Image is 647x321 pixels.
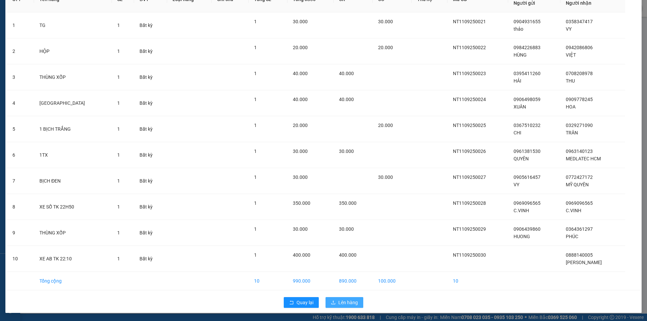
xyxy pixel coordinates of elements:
td: XE AB TK 22:10 [34,246,112,272]
span: VY [566,26,572,32]
td: 890.000 [334,272,373,290]
span: C.VINH [514,208,529,213]
td: 2 [7,38,34,64]
span: 0942086806 [566,45,593,50]
td: Bất kỳ [134,90,167,116]
span: 0329271090 [566,123,593,128]
span: 30.000 [293,19,308,24]
td: 4 [7,90,34,116]
span: 30.000 [339,226,354,232]
td: Bất kỳ [134,194,167,220]
span: 20.000 [378,123,393,128]
td: 9 [7,220,34,246]
td: TG [34,12,112,38]
span: 30.000 [293,149,308,154]
span: 0961381530 [514,149,541,154]
span: 0969096565 [566,200,593,206]
span: 1 [254,149,257,154]
td: Bất kỳ [134,168,167,194]
span: [PERSON_NAME] [566,260,602,265]
span: 1 [117,100,120,106]
span: NT1109250023 [453,71,486,76]
td: HỘP [34,38,112,64]
span: 30.000 [293,174,308,180]
span: 0969096565 [514,200,541,206]
span: 1 [254,252,257,258]
span: 1 [254,123,257,128]
span: XUÂN [514,104,526,109]
span: 1 [254,200,257,206]
td: 10 [7,246,34,272]
span: 30.000 [378,19,393,24]
td: Bất kỳ [134,116,167,142]
span: 40.000 [339,97,354,102]
span: 0904931655 [514,19,541,24]
span: C.VINH [566,208,581,213]
td: 1TX [34,142,112,168]
span: CHI [514,130,521,135]
span: 30.000 [378,174,393,180]
span: 30.000 [339,149,354,154]
span: 1 [117,230,120,235]
span: 1 [254,45,257,50]
span: 1 [254,97,257,102]
td: Bất kỳ [134,220,167,246]
span: 0909778245 [566,97,593,102]
span: HẢI [514,78,521,84]
span: Quay lại [297,299,313,306]
span: 400.000 [339,252,357,258]
span: NT1109250021 [453,19,486,24]
span: MỸ QUYÊN [566,182,589,187]
span: NT1109250029 [453,226,486,232]
span: 30.000 [293,226,308,232]
span: 1 [117,74,120,80]
td: Bất kỳ [134,38,167,64]
span: 0984226883 [514,45,541,50]
span: 0395411260 [514,71,541,76]
span: Lên hàng [338,299,358,306]
td: 8 [7,194,34,220]
span: 0367510232 [514,123,541,128]
td: 6 [7,142,34,168]
span: 350.000 [339,200,357,206]
span: 1 [117,49,120,54]
span: 0906498059 [514,97,541,102]
td: [GEOGRAPHIC_DATA] [34,90,112,116]
td: 7 [7,168,34,194]
span: 0358347417 [566,19,593,24]
span: HOA [566,104,576,109]
td: 990.000 [287,272,334,290]
span: 1 [117,152,120,158]
span: 20.000 [378,45,393,50]
td: 10 [448,272,508,290]
span: 40.000 [293,71,308,76]
td: THÙNG XỐP [34,64,112,90]
span: rollback [289,300,294,306]
span: 350.000 [293,200,310,206]
span: 20.000 [293,123,308,128]
td: XE SỐ TK 22H50 [34,194,112,220]
span: 0364361297 [566,226,593,232]
span: NT1109250030 [453,252,486,258]
button: uploadLên hàng [326,297,363,308]
span: 1 [254,71,257,76]
span: 1 [117,126,120,132]
span: VIỆT [566,52,576,58]
span: 1 [254,226,257,232]
span: 0963140123 [566,149,593,154]
td: Bất kỳ [134,12,167,38]
button: rollbackQuay lại [284,297,319,308]
span: QUYÊN [514,156,529,161]
span: THU [566,78,575,84]
td: THÙNG XỐP [34,220,112,246]
span: NT1109250024 [453,97,486,102]
span: 0905616457 [514,174,541,180]
span: 400.000 [293,252,310,258]
span: 40.000 [293,97,308,102]
span: HUONG [514,234,530,239]
span: 0708208978 [566,71,593,76]
td: 3 [7,64,34,90]
td: BỊCH ĐEN [34,168,112,194]
span: NT1109250027 [453,174,486,180]
span: 1 [117,256,120,261]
